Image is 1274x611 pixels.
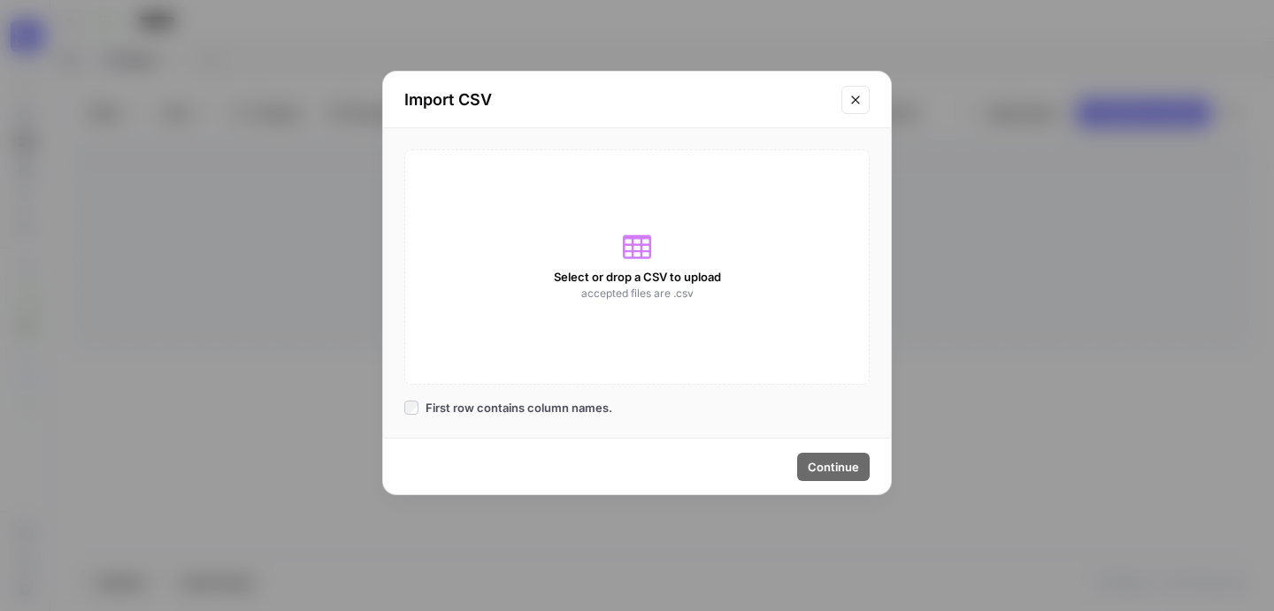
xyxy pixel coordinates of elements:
[808,458,859,476] span: Continue
[554,268,721,286] span: Select or drop a CSV to upload
[581,286,694,302] span: accepted files are .csv
[841,86,870,114] button: Close modal
[404,88,831,112] h2: Import CSV
[404,401,418,415] input: First row contains column names.
[426,399,612,416] span: First row contains column names.
[797,453,870,481] button: Continue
